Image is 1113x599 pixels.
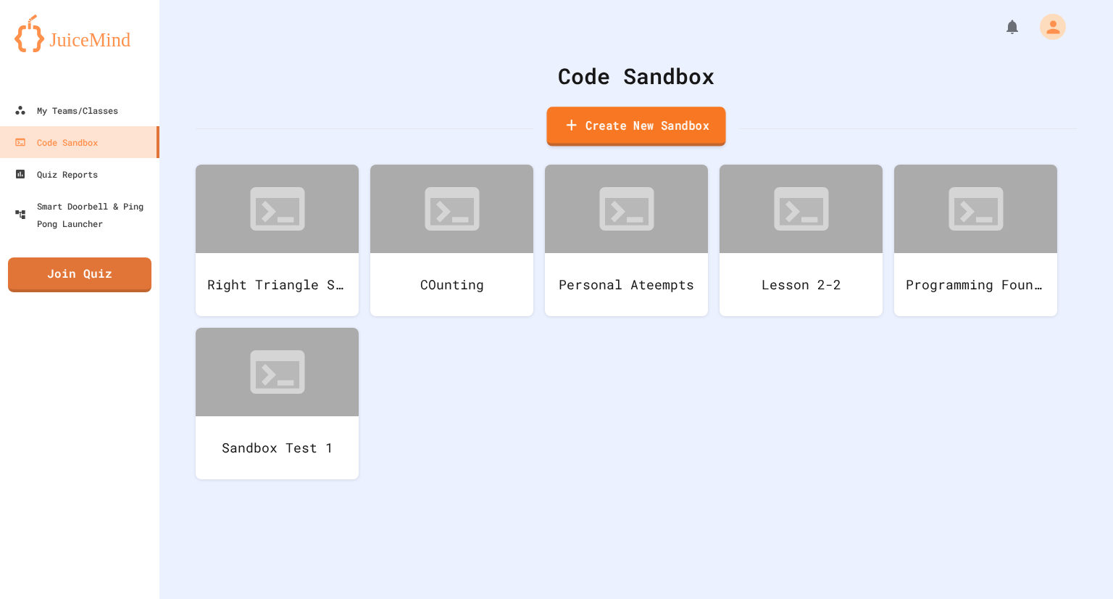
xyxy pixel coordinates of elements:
div: COunting [370,253,533,316]
a: Join Quiz [8,257,151,292]
div: Lesson 2-2 [720,253,883,316]
a: Lesson 2-2 [720,165,883,316]
a: Personal Ateempts [545,165,708,316]
img: logo-orange.svg [14,15,145,52]
div: Sandbox Test 1 [196,416,359,479]
div: My Teams/Classes [14,102,118,119]
a: Create New Sandbox [546,107,725,146]
div: Smart Doorbell & Ping Pong Launcher [14,197,154,232]
div: Programming Foundations Lab 1 [894,253,1057,316]
div: My Account [1025,10,1070,44]
div: Code Sandbox [196,59,1077,92]
div: My Notifications [977,15,1025,39]
a: Programming Foundations Lab 1 [894,165,1057,316]
div: Quiz Reports [14,165,98,183]
a: Sandbox Test 1 [196,328,359,479]
a: COunting [370,165,533,316]
div: Personal Ateempts [545,253,708,316]
div: Code Sandbox [14,133,98,151]
div: Right Triangle Side Lengths [196,253,359,316]
a: Right Triangle Side Lengths [196,165,359,316]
